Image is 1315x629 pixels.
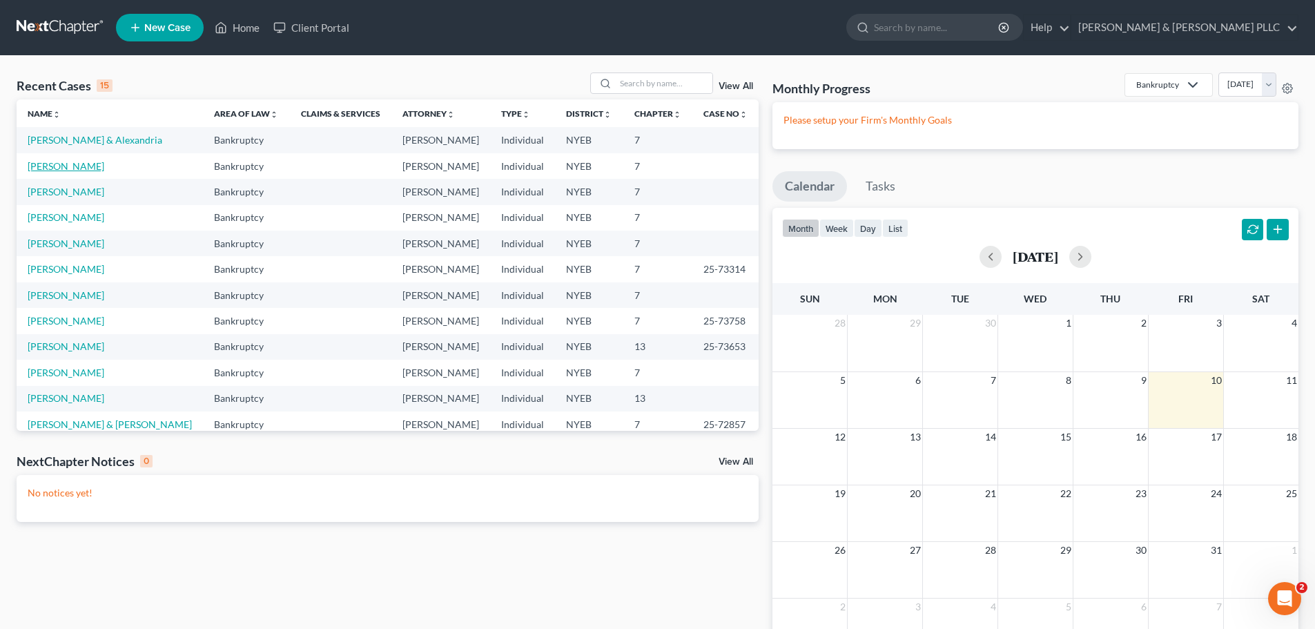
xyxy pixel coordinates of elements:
[839,599,847,615] span: 2
[989,599,997,615] span: 4
[490,386,555,412] td: Individual
[555,179,623,204] td: NYEB
[833,429,847,445] span: 12
[1064,372,1073,389] span: 8
[203,179,289,204] td: Bankruptcy
[391,153,490,179] td: [PERSON_NAME]
[1178,293,1193,304] span: Fri
[634,108,681,119] a: Chapterunfold_more
[719,457,753,467] a: View All
[203,360,289,385] td: Bankruptcy
[908,485,922,502] span: 20
[833,485,847,502] span: 19
[1013,249,1058,264] h2: [DATE]
[203,256,289,282] td: Bankruptcy
[52,110,61,119] i: unfold_more
[673,110,681,119] i: unfold_more
[984,542,997,559] span: 28
[28,160,104,172] a: [PERSON_NAME]
[1209,372,1223,389] span: 10
[490,179,555,204] td: Individual
[703,108,748,119] a: Case Nounfold_more
[853,171,908,202] a: Tasks
[28,289,104,301] a: [PERSON_NAME]
[783,113,1287,127] p: Please setup your Firm's Monthly Goals
[28,211,104,223] a: [PERSON_NAME]
[555,153,623,179] td: NYEB
[203,231,289,256] td: Bankruptcy
[555,205,623,231] td: NYEB
[1059,429,1073,445] span: 15
[391,386,490,412] td: [PERSON_NAME]
[555,231,623,256] td: NYEB
[1285,372,1298,389] span: 11
[28,340,104,352] a: [PERSON_NAME]
[1140,315,1148,331] span: 2
[203,127,289,153] td: Bankruptcy
[623,282,692,308] td: 7
[1024,293,1046,304] span: Wed
[490,127,555,153] td: Individual
[522,110,530,119] i: unfold_more
[914,372,922,389] span: 6
[391,282,490,308] td: [PERSON_NAME]
[203,412,289,437] td: Bankruptcy
[28,418,192,430] a: [PERSON_NAME] & [PERSON_NAME]
[1064,315,1073,331] span: 1
[692,256,759,282] td: 25-73314
[555,412,623,437] td: NYEB
[28,367,104,378] a: [PERSON_NAME]
[908,429,922,445] span: 13
[391,360,490,385] td: [PERSON_NAME]
[555,308,623,333] td: NYEB
[490,205,555,231] td: Individual
[140,455,153,467] div: 0
[914,599,922,615] span: 3
[692,308,759,333] td: 25-73758
[490,153,555,179] td: Individual
[984,485,997,502] span: 21
[490,282,555,308] td: Individual
[28,315,104,327] a: [PERSON_NAME]
[555,334,623,360] td: NYEB
[490,231,555,256] td: Individual
[555,282,623,308] td: NYEB
[772,80,870,97] h3: Monthly Progress
[266,15,356,40] a: Client Portal
[1140,372,1148,389] span: 9
[391,256,490,282] td: [PERSON_NAME]
[692,412,759,437] td: 25-72857
[214,108,278,119] a: Area of Lawunfold_more
[28,263,104,275] a: [PERSON_NAME]
[490,412,555,437] td: Individual
[951,293,969,304] span: Tue
[623,205,692,231] td: 7
[1296,582,1307,593] span: 2
[28,108,61,119] a: Nameunfold_more
[623,386,692,412] td: 13
[739,110,748,119] i: unfold_more
[17,77,113,94] div: Recent Cases
[1064,599,1073,615] span: 5
[603,110,612,119] i: unfold_more
[208,15,266,40] a: Home
[782,219,819,238] button: month
[1100,293,1120,304] span: Thu
[623,360,692,385] td: 7
[1140,599,1148,615] span: 6
[623,308,692,333] td: 7
[270,110,278,119] i: unfold_more
[555,386,623,412] td: NYEB
[1290,315,1298,331] span: 4
[1134,485,1148,502] span: 23
[203,153,289,179] td: Bankruptcy
[984,429,997,445] span: 14
[28,238,104,249] a: [PERSON_NAME]
[490,256,555,282] td: Individual
[391,231,490,256] td: [PERSON_NAME]
[28,134,162,146] a: [PERSON_NAME] & Alexandria
[908,542,922,559] span: 27
[833,542,847,559] span: 26
[144,23,191,33] span: New Case
[1252,293,1269,304] span: Sat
